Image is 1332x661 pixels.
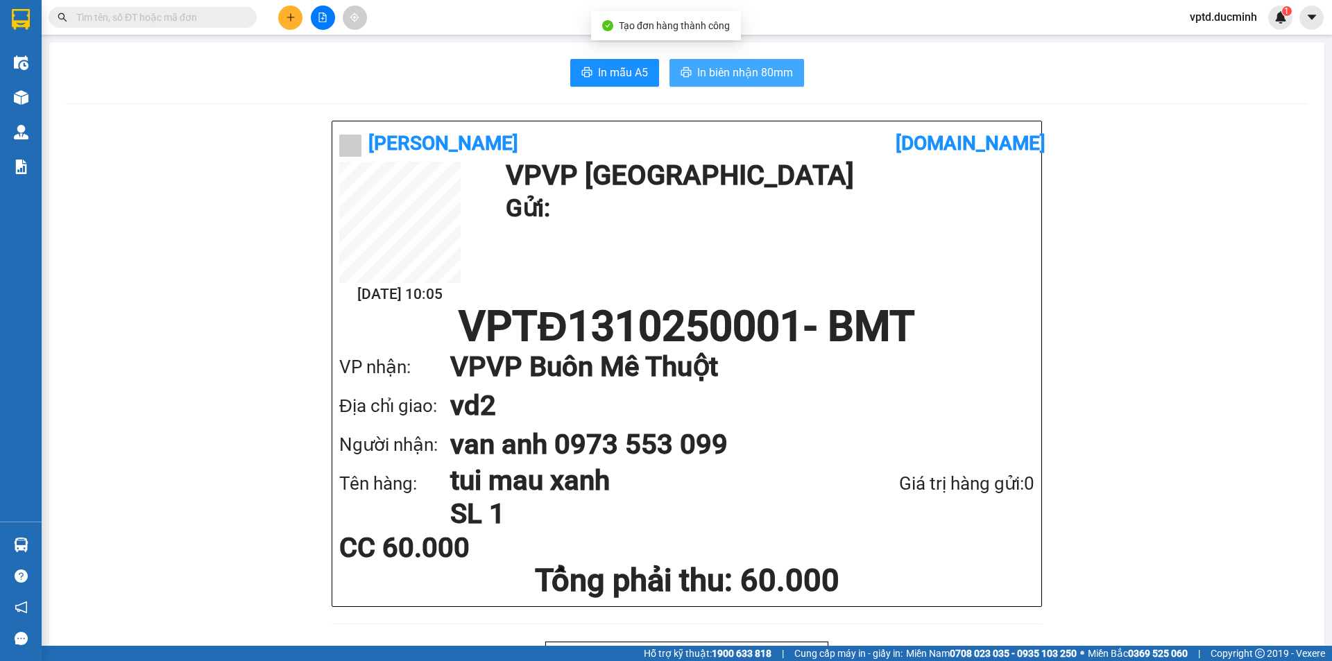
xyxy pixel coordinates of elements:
[602,20,613,31] span: check-circle
[278,6,302,30] button: plus
[906,646,1077,661] span: Miền Nam
[339,353,450,381] div: VP nhận:
[15,601,28,614] span: notification
[826,470,1034,498] div: Giá trị hàng gửi: 0
[1274,11,1287,24] img: icon-new-feature
[14,90,28,105] img: warehouse-icon
[450,347,1007,386] h1: VP VP Buôn Mê Thuột
[598,64,648,81] span: In mẫu A5
[350,12,359,22] span: aim
[343,6,367,30] button: aim
[506,189,1027,228] h1: Gửi:
[58,12,67,22] span: search
[76,10,240,25] input: Tìm tên, số ĐT hoặc mã đơn
[286,12,296,22] span: plus
[570,59,659,87] button: printerIn mẫu A5
[697,64,793,81] span: In biên nhận 80mm
[1284,6,1289,16] span: 1
[14,55,28,70] img: warehouse-icon
[368,132,518,155] b: [PERSON_NAME]
[644,646,771,661] span: Hỗ trợ kỹ thuật:
[450,497,826,531] h1: SL 1
[1255,649,1265,658] span: copyright
[669,59,804,87] button: printerIn biên nhận 80mm
[318,12,327,22] span: file-add
[1088,646,1188,661] span: Miền Bắc
[339,534,569,562] div: CC 60.000
[1299,6,1324,30] button: caret-down
[1282,6,1292,16] sup: 1
[1080,651,1084,656] span: ⚪️
[1198,646,1200,661] span: |
[1128,648,1188,659] strong: 0369 525 060
[506,162,1027,189] h1: VP VP [GEOGRAPHIC_DATA]
[339,392,450,420] div: Địa chỉ giao:
[450,425,1007,464] h1: van anh 0973 553 099
[896,132,1045,155] b: [DOMAIN_NAME]
[619,20,730,31] span: Tạo đơn hàng thành công
[15,569,28,583] span: question-circle
[339,562,1034,599] h1: Tổng phải thu: 60.000
[339,283,461,306] h2: [DATE] 10:05
[782,646,784,661] span: |
[311,6,335,30] button: file-add
[1179,8,1268,26] span: vptd.ducminh
[794,646,903,661] span: Cung cấp máy in - giấy in:
[1306,11,1318,24] span: caret-down
[712,648,771,659] strong: 1900 633 818
[681,67,692,80] span: printer
[339,470,450,498] div: Tên hàng:
[450,386,1007,425] h1: vd2
[339,306,1034,347] h1: VPTĐ1310250001 - BMT
[14,160,28,174] img: solution-icon
[14,125,28,139] img: warehouse-icon
[581,67,592,80] span: printer
[14,538,28,552] img: warehouse-icon
[339,431,450,459] div: Người nhận:
[15,632,28,645] span: message
[450,464,826,497] h1: tui mau xanh
[12,9,30,30] img: logo-vxr
[950,648,1077,659] strong: 0708 023 035 - 0935 103 250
